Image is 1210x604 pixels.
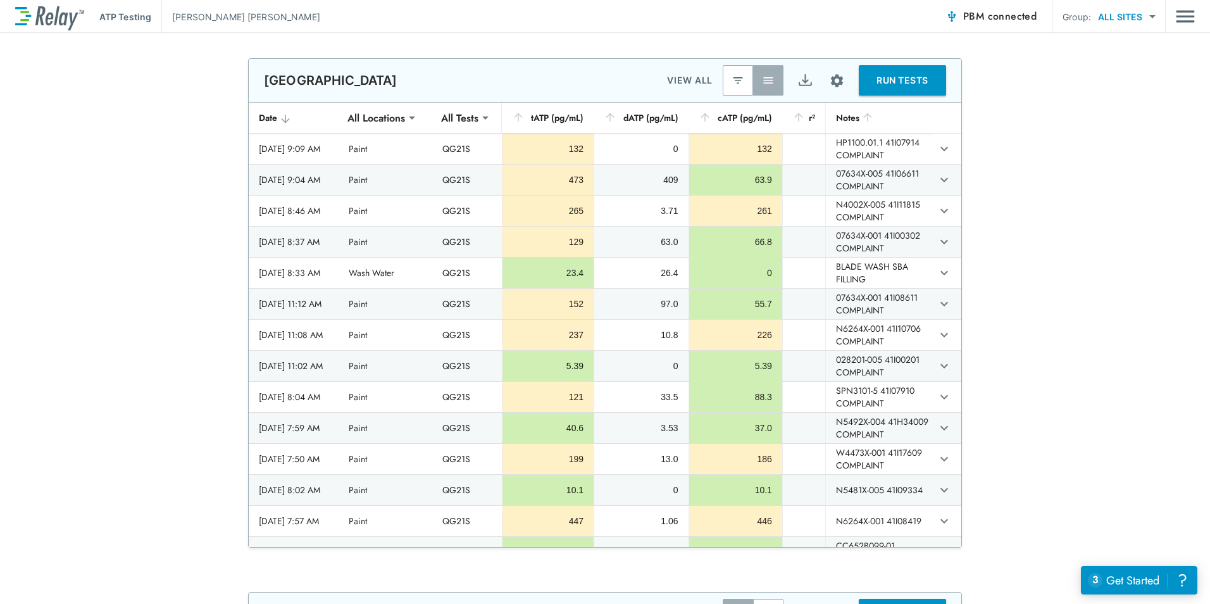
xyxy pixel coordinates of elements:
[604,173,678,186] div: 409
[820,64,854,98] button: Site setup
[339,289,432,319] td: Paint
[933,541,955,563] button: expand row
[339,165,432,195] td: Paint
[933,293,955,315] button: expand row
[762,74,775,87] img: View All
[825,320,932,350] td: N6264X-001 41I10706 COMPLAINT
[1176,4,1195,28] button: Main menu
[825,196,932,226] td: N4002X-005 41I11815 COMPLAINT
[945,10,958,23] img: Connected Icon
[604,360,678,372] div: 0
[432,537,501,567] td: QG21S
[339,382,432,412] td: Paint
[933,417,955,439] button: expand row
[513,484,583,496] div: 10.1
[604,391,678,403] div: 33.5
[513,515,583,527] div: 447
[836,110,921,125] div: Notes
[432,444,501,474] td: QG21S
[259,329,328,341] div: [DATE] 11:08 AM
[259,391,328,403] div: [DATE] 8:04 AM
[513,142,583,155] div: 132
[699,204,772,217] div: 261
[339,227,432,257] td: Paint
[432,351,501,381] td: QG21S
[432,134,501,164] td: QG21S
[15,3,84,30] img: LuminUltra Relay
[259,236,328,248] div: [DATE] 8:37 AM
[432,506,501,536] td: QG21S
[933,200,955,222] button: expand row
[699,173,772,186] div: 63.9
[933,448,955,470] button: expand row
[699,360,772,372] div: 5.39
[432,105,487,130] div: All Tests
[933,231,955,253] button: expand row
[259,515,328,527] div: [DATE] 7:57 AM
[339,320,432,350] td: Paint
[933,169,955,191] button: expand row
[825,413,932,443] td: N5492X-004 41H34009 COMPLAINT
[1063,10,1091,23] p: Group:
[797,73,813,89] img: Export Icon
[259,267,328,279] div: [DATE] 8:33 AM
[259,360,328,372] div: [DATE] 11:02 AM
[825,537,932,567] td: CC652B099-01 41H20722
[259,546,328,558] div: [DATE] 7:37 AM
[963,8,1037,25] span: PBM
[933,324,955,346] button: expand row
[699,142,772,155] div: 132
[790,65,820,96] button: Export
[604,204,678,217] div: 3.71
[604,546,678,558] div: 0
[699,391,772,403] div: 88.3
[825,351,932,381] td: 028201-005 41I00201 COMPLAINT
[825,506,932,536] td: N6264X-001 41I08419
[432,165,501,195] td: QG21S
[940,4,1042,29] button: PBM connected
[604,515,678,527] div: 1.06
[699,484,772,496] div: 10.1
[99,10,151,23] p: ATP Testing
[513,546,583,558] div: 9.56
[513,453,583,465] div: 199
[172,10,320,23] p: [PERSON_NAME] [PERSON_NAME]
[933,386,955,408] button: expand row
[732,74,744,87] img: Latest
[339,134,432,164] td: Paint
[699,515,772,527] div: 446
[513,173,583,186] div: 473
[513,329,583,341] div: 237
[699,422,772,434] div: 37.0
[604,484,678,496] div: 0
[604,110,678,125] div: dATP (pg/mL)
[513,298,583,310] div: 152
[604,422,678,434] div: 3.53
[432,413,501,443] td: QG21S
[339,444,432,474] td: Paint
[699,546,772,558] div: 9.56
[339,105,414,130] div: All Locations
[432,320,501,350] td: QG21S
[604,236,678,248] div: 63.0
[699,236,772,248] div: 66.8
[825,444,932,474] td: W4473X-001 41I17609 COMPLAINT
[259,298,328,310] div: [DATE] 11:12 AM
[1176,4,1195,28] img: Drawer Icon
[339,258,432,288] td: Wash Water
[259,204,328,217] div: [DATE] 8:46 AM
[259,142,328,155] div: [DATE] 9:09 AM
[1081,566,1197,595] iframe: Resource center
[604,453,678,465] div: 13.0
[339,196,432,226] td: Paint
[259,422,328,434] div: [DATE] 7:59 AM
[513,204,583,217] div: 265
[604,142,678,155] div: 0
[513,391,583,403] div: 121
[432,227,501,257] td: QG21S
[933,262,955,284] button: expand row
[933,355,955,377] button: expand row
[339,351,432,381] td: Paint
